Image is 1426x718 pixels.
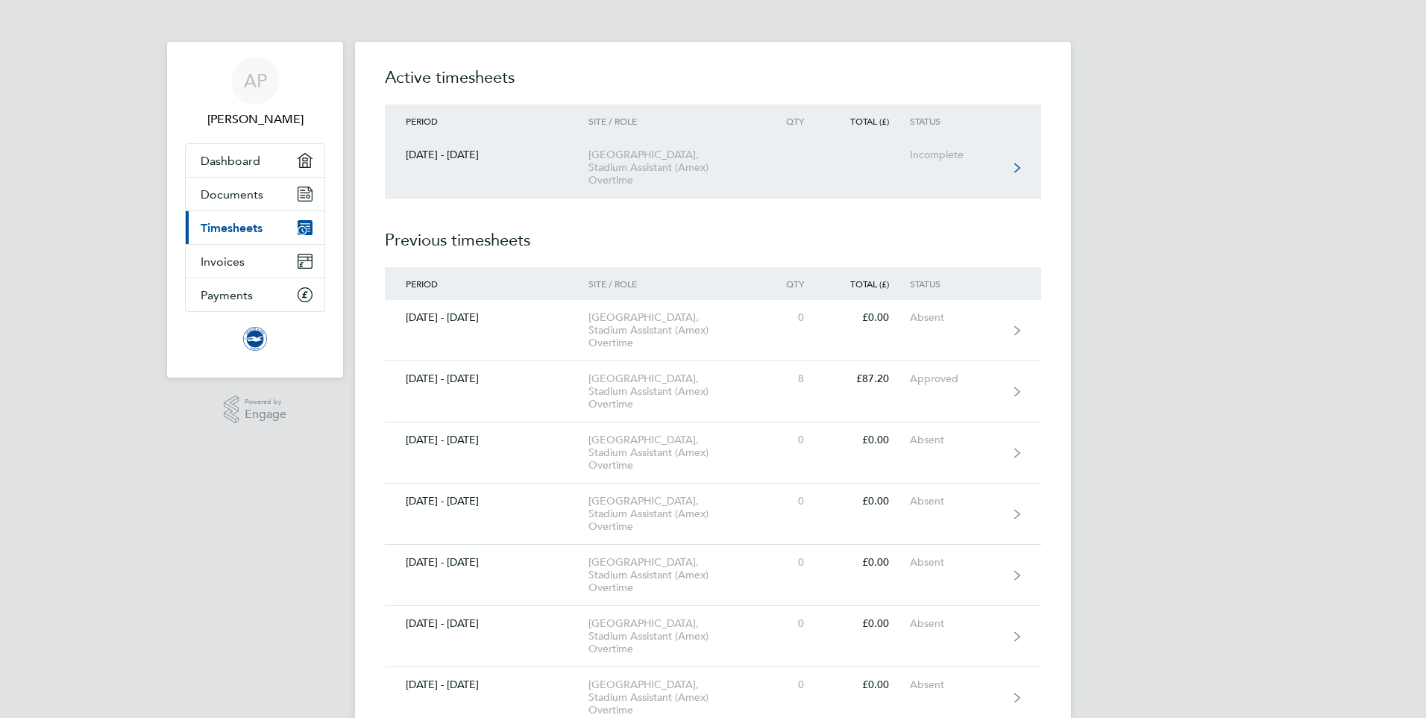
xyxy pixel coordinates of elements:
[759,311,825,324] div: 0
[910,149,1002,161] div: Incomplete
[825,617,910,630] div: £0.00
[825,434,910,446] div: £0.00
[385,606,1041,667] a: [DATE] - [DATE][GEOGRAPHIC_DATA], Stadium Assistant (Amex) Overtime0£0.00Absent
[588,617,759,655] div: [GEOGRAPHIC_DATA], Stadium Assistant (Amex) Overtime
[759,617,825,630] div: 0
[201,187,263,202] span: Documents
[245,408,286,421] span: Engage
[759,556,825,569] div: 0
[910,116,1002,126] div: Status
[385,422,1041,484] a: [DATE] - [DATE][GEOGRAPHIC_DATA], Stadium Assistant (Amex) Overtime0£0.00Absent
[759,278,825,289] div: Qty
[825,116,910,126] div: Total (£)
[244,71,267,90] span: AP
[245,396,286,408] span: Powered by
[243,327,267,351] img: brightonandhovealbion-logo-retina.png
[588,678,759,717] div: [GEOGRAPHIC_DATA], Stadium Assistant (Amex) Overtime
[385,66,1041,104] h2: Active timesheets
[201,255,245,269] span: Invoices
[910,495,1002,508] div: Absent
[201,221,263,235] span: Timesheets
[588,434,759,472] div: [GEOGRAPHIC_DATA], Stadium Assistant (Amex) Overtime
[167,42,343,378] nav: Main navigation
[910,434,1002,446] div: Absent
[186,178,324,210] a: Documents
[759,495,825,508] div: 0
[588,311,759,349] div: [GEOGRAPHIC_DATA], Stadium Assistant (Amex) Overtime
[385,434,588,446] div: [DATE] - [DATE]
[825,495,910,508] div: £0.00
[186,245,324,278] a: Invoices
[910,278,1002,289] div: Status
[185,57,325,128] a: AP[PERSON_NAME]
[385,311,588,324] div: [DATE] - [DATE]
[588,495,759,533] div: [GEOGRAPHIC_DATA], Stadium Assistant (Amex) Overtime
[186,211,324,244] a: Timesheets
[588,116,759,126] div: Site / Role
[910,311,1002,324] div: Absent
[825,678,910,691] div: £0.00
[910,617,1002,630] div: Absent
[385,678,588,691] div: [DATE] - [DATE]
[224,396,287,424] a: Powered byEngage
[759,434,825,446] div: 0
[825,278,910,289] div: Total (£)
[759,116,825,126] div: Qty
[385,199,1041,267] h2: Previous timesheets
[825,556,910,569] div: £0.00
[385,137,1041,199] a: [DATE] - [DATE][GEOGRAPHIC_DATA], Stadium Assistant (Amex) OvertimeIncomplete
[201,154,260,168] span: Dashboard
[385,495,588,508] div: [DATE] - [DATE]
[385,361,1041,422] a: [DATE] - [DATE][GEOGRAPHIC_DATA], Stadium Assistant (Amex) Overtime8£87.20Approved
[385,149,588,161] div: [DATE] - [DATE]
[185,327,325,351] a: Go to home page
[588,149,759,187] div: [GEOGRAPHIC_DATA], Stadium Assistant (Amex) Overtime
[385,617,588,630] div: [DATE] - [DATE]
[185,110,325,128] span: Anthony Pugh
[588,372,759,410] div: [GEOGRAPHIC_DATA], Stadium Assistant (Amex) Overtime
[385,372,588,385] div: [DATE] - [DATE]
[910,556,1002,569] div: Absent
[910,678,1002,691] div: Absent
[385,545,1041,606] a: [DATE] - [DATE][GEOGRAPHIC_DATA], Stadium Assistant (Amex) Overtime0£0.00Absent
[759,678,825,691] div: 0
[825,311,910,324] div: £0.00
[186,144,324,177] a: Dashboard
[588,278,759,289] div: Site / Role
[406,278,438,290] span: Period
[406,115,438,127] span: Period
[825,372,910,385] div: £87.20
[759,372,825,385] div: 8
[186,278,324,311] a: Payments
[385,484,1041,545] a: [DATE] - [DATE][GEOGRAPHIC_DATA], Stadium Assistant (Amex) Overtime0£0.00Absent
[385,556,588,569] div: [DATE] - [DATE]
[910,372,1002,385] div: Approved
[385,300,1041,361] a: [DATE] - [DATE][GEOGRAPHIC_DATA], Stadium Assistant (Amex) Overtime0£0.00Absent
[201,288,253,302] span: Payments
[588,556,759,594] div: [GEOGRAPHIC_DATA], Stadium Assistant (Amex) Overtime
